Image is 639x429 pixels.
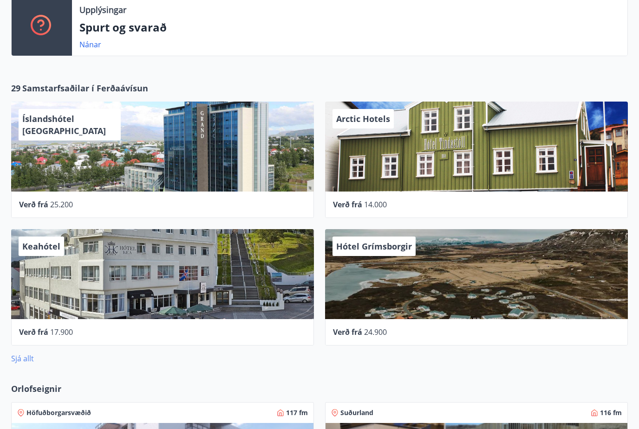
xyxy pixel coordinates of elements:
[79,19,620,35] p: Spurt og svarað
[50,199,73,210] span: 25.200
[79,39,101,50] a: Nánar
[364,327,387,337] span: 24.900
[11,353,34,364] a: Sjá allt
[364,199,387,210] span: 14.000
[26,408,91,417] span: Höfuðborgarsvæðið
[11,383,61,395] span: Orlofseignir
[333,199,362,210] span: Verð frá
[11,82,20,94] span: 29
[340,408,373,417] span: Suðurland
[19,199,48,210] span: Verð frá
[19,327,48,337] span: Verð frá
[22,82,148,94] span: Samstarfsaðilar í Ferðaávísun
[286,408,308,417] span: 117 fm
[336,241,412,252] span: Hótel Grímsborgir
[22,241,60,252] span: Keahótel
[600,408,622,417] span: 116 fm
[336,113,390,124] span: Arctic Hotels
[50,327,73,337] span: 17.900
[333,327,362,337] span: Verð frá
[79,4,126,16] p: Upplýsingar
[22,113,106,136] span: Íslandshótel [GEOGRAPHIC_DATA]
